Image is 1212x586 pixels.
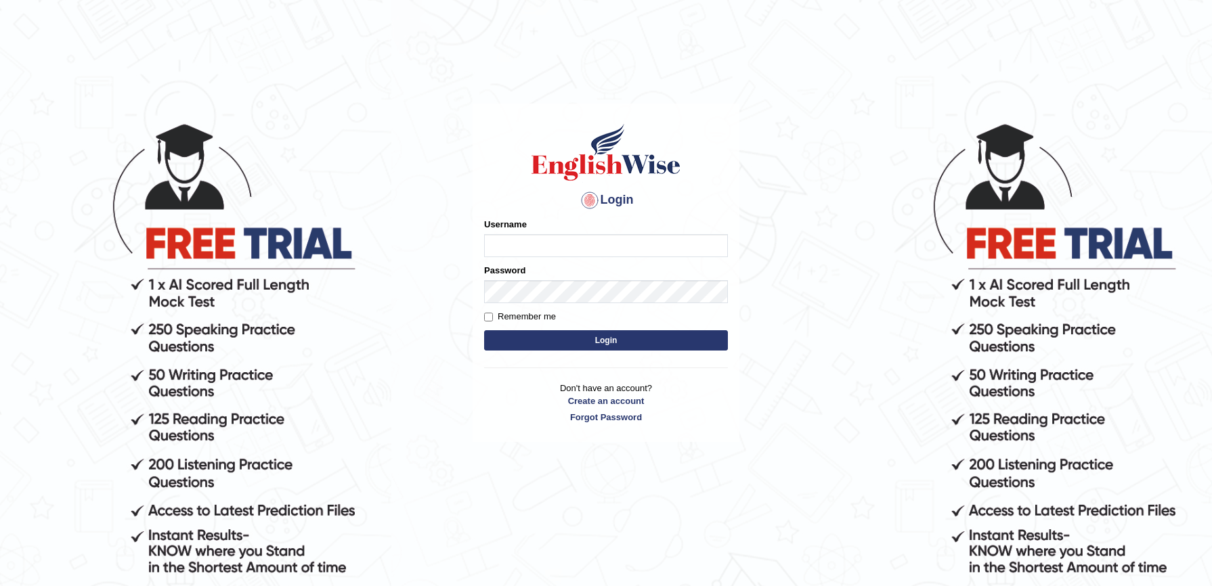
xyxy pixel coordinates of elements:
img: Logo of English Wise sign in for intelligent practice with AI [529,122,683,183]
h4: Login [484,189,728,211]
a: Forgot Password [484,411,728,424]
a: Create an account [484,395,728,407]
button: Login [484,330,728,351]
input: Remember me [484,313,493,321]
label: Username [484,218,527,231]
label: Password [484,264,525,277]
p: Don't have an account? [484,382,728,424]
label: Remember me [484,310,556,323]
